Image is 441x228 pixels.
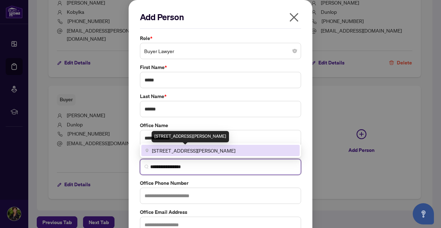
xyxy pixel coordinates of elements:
[144,44,297,58] span: Buyer Lawyer
[145,165,149,169] img: search_icon
[140,63,301,71] label: First Name
[140,208,301,216] label: Office Email Address
[140,121,301,129] label: Office Name
[413,203,434,224] button: Open asap
[140,179,301,187] label: Office Phone Number
[152,131,229,142] div: [STREET_ADDRESS][PERSON_NAME]
[293,49,297,53] span: close-circle
[288,12,300,23] span: close
[152,147,235,154] span: [STREET_ADDRESS][PERSON_NAME]
[140,34,301,42] label: Role
[140,11,301,23] h2: Add Person
[140,92,301,100] label: Last Name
